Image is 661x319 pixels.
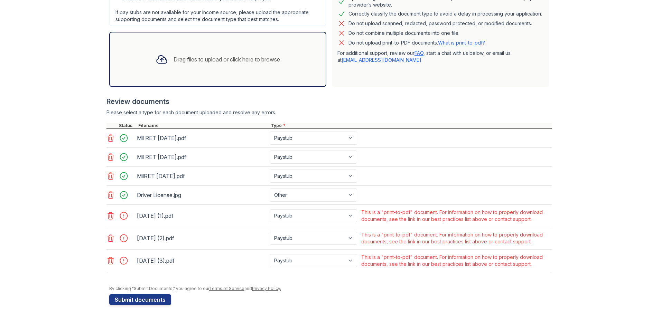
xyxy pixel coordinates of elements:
[415,50,423,56] a: FAQ
[118,123,137,128] div: Status
[109,294,171,305] button: Submit documents
[348,29,459,37] div: Do not combine multiple documents into one file.
[174,55,280,64] div: Drag files to upload or click here to browse
[137,171,267,182] div: MilRET [DATE].pdf
[137,255,267,266] div: [DATE] (3).pdf
[137,152,267,163] div: Mil RET [DATE].pdf
[137,210,267,221] div: [DATE] (1).pdf
[209,286,244,291] a: Terms of Service
[361,209,550,223] div: This is a "print-to-pdf" document. For information on how to properly download documents, see the...
[348,39,485,46] p: Do not upload print-to-PDF documents.
[137,133,267,144] div: Mil RET [DATE].pdf
[109,286,552,291] div: By clicking "Submit Documents," you agree to our and
[438,40,485,46] a: What is print-to-pdf?
[137,190,267,201] div: Driver License.jpg
[337,50,543,64] p: For additional support, review our , start a chat with us below, or email us at
[106,109,552,116] div: Please select a type for each document uploaded and resolve any errors.
[348,19,532,28] div: Do not upload scanned, redacted, password protected, or modified documents.
[137,123,270,128] div: Filename
[137,233,267,244] div: [DATE] (2).pdf
[106,97,552,106] div: Review documents
[342,57,421,63] a: [EMAIL_ADDRESS][DOMAIN_NAME]
[361,231,550,245] div: This is a "print-to-pdf" document. For information on how to properly download documents, see the...
[348,10,542,18] div: Correctly classify the document type to avoid a delay in processing your application.
[270,123,552,128] div: Type
[361,254,550,268] div: This is a "print-to-pdf" document. For information on how to properly download documents, see the...
[252,286,281,291] a: Privacy Policy.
